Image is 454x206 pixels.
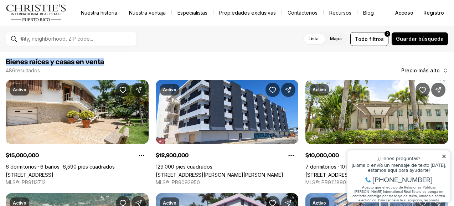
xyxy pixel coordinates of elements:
[9,45,102,67] font: Acepto que el equipo de Relaciones Públicas [PERSON_NAME] International Real Estate se ponga en c...
[131,83,146,97] button: Share Property
[284,148,298,163] button: Opciones de propiedad
[357,8,380,18] a: Blog
[363,10,374,16] font: Blog
[313,87,326,92] font: Activo
[34,15,77,22] font: ¿Tienes preguntas?
[401,67,440,73] font: Precio más alto
[355,36,368,42] font: Todo
[13,200,26,206] font: Activo
[75,8,123,18] a: Nuestra historia
[350,32,388,46] button: Todofiltros2
[15,67,40,73] font: resultados
[172,8,213,18] a: Especialistas
[29,35,89,45] font: [PHONE_NUMBER]
[416,83,430,97] button: Guardar Propiedad: 9 CASTANA ST
[431,83,445,97] button: Share Property
[177,10,207,16] font: Especialistas
[305,172,353,178] a: CALLE CASTANA 9, GUAYNABO PR, 00968
[6,58,104,66] font: Bienes raíces y casas en venta
[288,10,318,16] font: Contáctenos
[281,83,295,97] button: Share Property
[329,10,351,16] font: Recursos
[156,172,283,178] a: 602 AVE BARBOSA, SAN JUAN PR, 00926
[423,10,444,16] font: Registro
[330,36,342,41] font: Mapa
[313,200,326,206] font: Activo
[395,10,413,16] font: Acceso
[391,6,418,20] button: Acceso
[397,63,453,78] button: Precio más alto
[129,10,166,16] font: Nuestra ventaja
[8,22,102,34] font: ¡Llama o envía un mensaje de texto [DATE], estamos aquí para ayudarte!
[134,148,149,163] button: Opciones de propiedad
[6,4,67,21] img: logo
[123,8,171,18] a: Nuestra ventaja
[396,36,444,42] font: Guardar búsqueda
[163,87,176,92] font: Activo
[282,8,323,18] button: Contáctenos
[163,200,176,206] font: Activo
[309,36,319,41] font: Lista
[369,36,384,42] font: filtros
[6,67,15,73] font: 486
[213,8,282,18] a: Propiedades exclusivas
[419,6,448,20] button: Registro
[116,83,130,97] button: Guardar propiedad: 20 AMAPOLA ST
[6,172,53,178] a: CALLE AMAPOLA 20, CAROLINA PR, 00979
[219,10,276,16] font: Propiedades exclusivas
[391,32,448,46] button: Guardar búsqueda
[386,32,389,36] font: 2
[265,83,280,97] button: Guardar Propiedad: 602 BARBOSA AVE
[13,87,26,92] font: Activo
[324,8,357,18] a: Recursos
[81,10,117,16] font: Nuestra historia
